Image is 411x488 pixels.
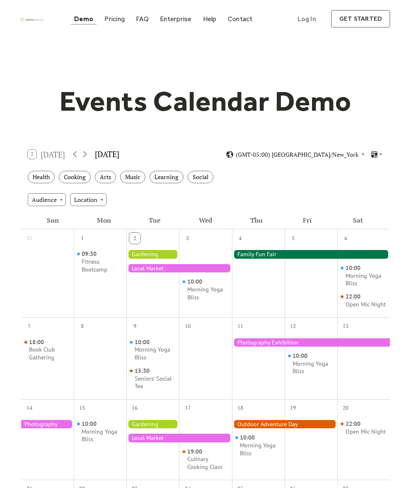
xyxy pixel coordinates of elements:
a: home [21,15,45,23]
a: get started [331,10,390,28]
a: Help [200,13,220,24]
div: FAQ [136,17,149,21]
a: FAQ [133,13,152,24]
div: Contact [228,17,253,21]
div: Demo [74,17,93,21]
div: Enterprise [160,17,191,21]
div: Pricing [104,17,125,21]
h1: Events Calendar Demo [46,84,365,118]
a: Contact [225,13,256,24]
a: Pricing [101,13,128,24]
a: Enterprise [157,13,195,24]
a: Demo [71,13,97,24]
a: Log In [289,10,324,28]
div: Help [203,17,217,21]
